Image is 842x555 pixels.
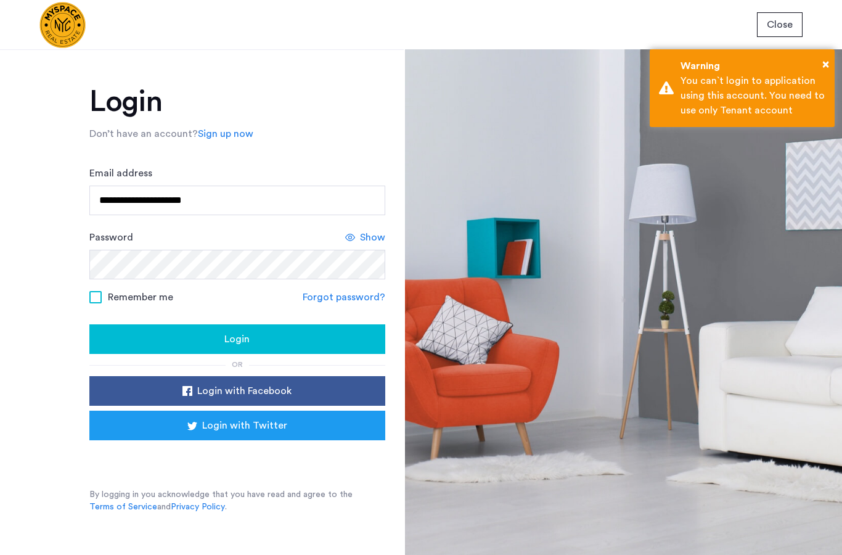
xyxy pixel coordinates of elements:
label: Password [89,230,133,245]
a: Forgot password? [303,290,385,305]
span: or [232,361,243,368]
span: Close [767,17,793,32]
div: Warning [681,59,825,73]
button: button [89,324,385,354]
span: Login with Twitter [202,418,287,433]
p: By logging in you acknowledge that you have read and agree to the and . [89,488,385,513]
a: Sign up now [198,126,253,141]
span: Login with Facebook [197,384,292,398]
img: logo [39,2,86,48]
button: button [89,411,385,440]
a: Terms of Service [89,501,157,513]
div: You can`t login to application using this account. You need to use only Tenant account [681,73,825,118]
span: Remember me [108,290,173,305]
button: Close [822,55,829,73]
button: button [89,376,385,406]
span: × [822,58,829,70]
span: Don’t have an account? [89,129,198,139]
button: button [757,12,803,37]
a: Privacy Policy [171,501,225,513]
span: Login [224,332,250,347]
label: Email address [89,166,152,181]
span: Show [360,230,385,245]
div: Sign in with Google. Opens in new tab [114,444,361,471]
h1: Login [89,87,385,117]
